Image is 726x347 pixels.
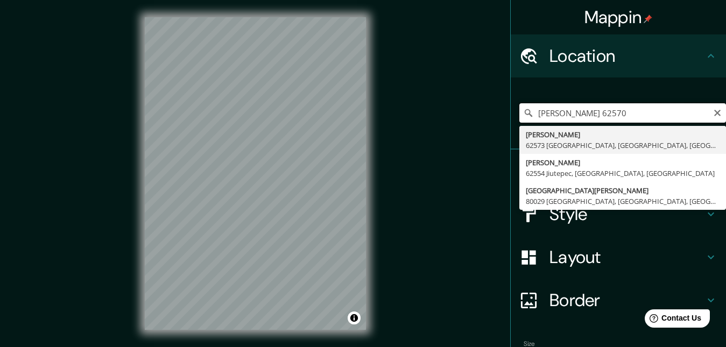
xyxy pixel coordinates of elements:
[630,305,714,335] iframe: Help widget launcher
[526,129,720,140] div: [PERSON_NAME]
[526,185,720,196] div: [GEOGRAPHIC_DATA][PERSON_NAME]
[526,196,720,207] div: 80029 [GEOGRAPHIC_DATA], [GEOGRAPHIC_DATA], [GEOGRAPHIC_DATA]
[511,193,726,236] div: Style
[348,311,361,324] button: Toggle attribution
[549,289,704,311] h4: Border
[519,103,726,123] input: Pick your city or area
[511,34,726,77] div: Location
[644,15,652,23] img: pin-icon.png
[511,236,726,279] div: Layout
[549,203,704,225] h4: Style
[549,45,704,67] h4: Location
[511,279,726,322] div: Border
[145,17,366,330] canvas: Map
[526,157,720,168] div: [PERSON_NAME]
[549,246,704,268] h4: Layout
[526,140,720,151] div: 62573 [GEOGRAPHIC_DATA], [GEOGRAPHIC_DATA], [GEOGRAPHIC_DATA]
[584,6,653,28] h4: Mappin
[511,150,726,193] div: Pins
[713,107,722,117] button: Clear
[526,168,720,179] div: 62554 Jiutepec, [GEOGRAPHIC_DATA], [GEOGRAPHIC_DATA]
